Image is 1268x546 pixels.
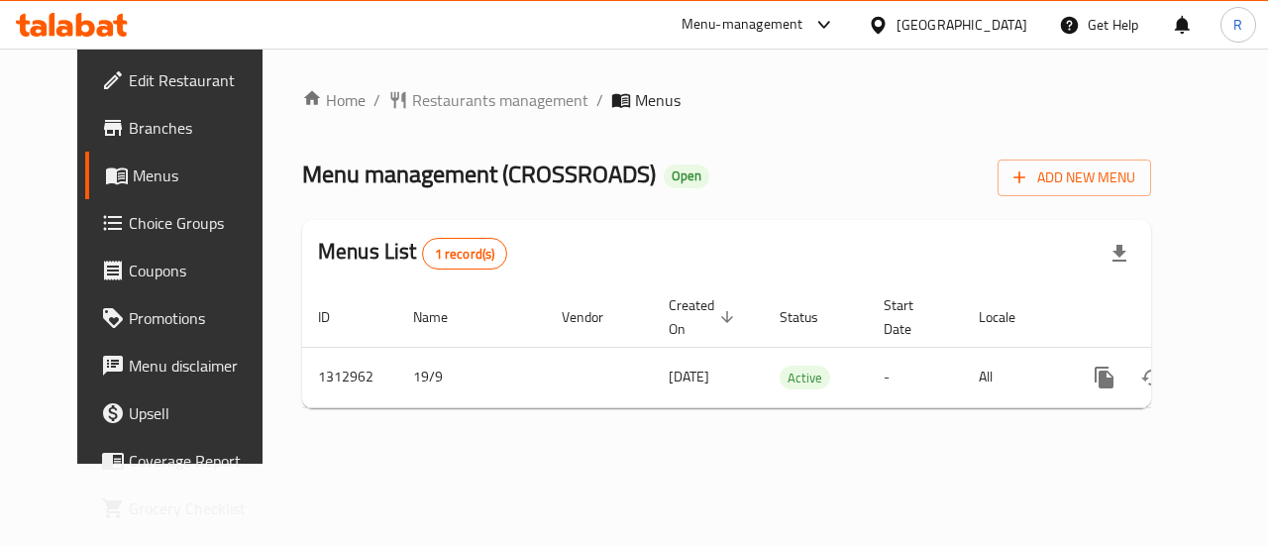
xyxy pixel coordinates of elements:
span: R [1233,14,1242,36]
a: Coverage Report [85,437,289,485]
span: Status [780,305,844,329]
nav: breadcrumb [302,88,1151,112]
a: Restaurants management [388,88,588,112]
span: Menu disclaimer [129,354,273,378]
div: Total records count [422,238,508,270]
div: Export file [1096,230,1143,277]
li: / [373,88,380,112]
span: Vendor [562,305,629,329]
span: Grocery Checklist [129,496,273,520]
span: Start Date [884,293,939,341]
span: Coverage Report [129,449,273,473]
td: 1312962 [302,347,397,407]
a: Promotions [85,294,289,342]
button: more [1081,354,1128,401]
span: Upsell [129,401,273,425]
div: [GEOGRAPHIC_DATA] [897,14,1027,36]
span: Add New Menu [1013,165,1135,190]
span: Open [664,167,709,184]
a: Edit Restaurant [85,56,289,104]
div: Active [780,366,830,389]
span: Branches [129,116,273,140]
span: 1 record(s) [423,245,507,264]
h2: Menus List [318,237,507,270]
span: ID [318,305,356,329]
span: Menu management ( CROSSROADS ) [302,152,656,196]
li: / [596,88,603,112]
a: Home [302,88,366,112]
span: Choice Groups [129,211,273,235]
a: Coupons [85,247,289,294]
a: Menus [85,152,289,199]
span: Restaurants management [412,88,588,112]
a: Grocery Checklist [85,485,289,532]
span: Coupons [129,259,273,282]
td: All [963,347,1065,407]
span: Promotions [129,306,273,330]
td: 19/9 [397,347,546,407]
a: Upsell [85,389,289,437]
span: Menus [635,88,681,112]
div: Menu-management [682,13,803,37]
button: Add New Menu [998,160,1151,196]
span: Active [780,367,830,389]
a: Choice Groups [85,199,289,247]
div: Open [664,164,709,188]
button: Change Status [1128,354,1176,401]
span: Menus [133,164,273,187]
td: - [868,347,963,407]
a: Branches [85,104,289,152]
a: Menu disclaimer [85,342,289,389]
span: Locale [979,305,1041,329]
span: Name [413,305,474,329]
span: [DATE] [669,364,709,389]
span: Edit Restaurant [129,68,273,92]
span: Created On [669,293,740,341]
